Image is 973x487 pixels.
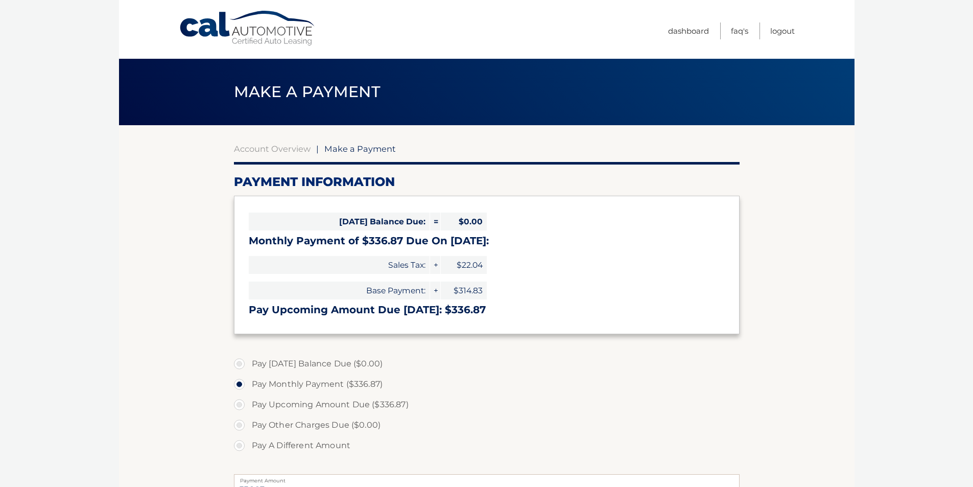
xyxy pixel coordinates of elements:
[430,282,440,299] span: +
[770,22,795,39] a: Logout
[316,144,319,154] span: |
[234,82,381,101] span: Make a Payment
[441,256,487,274] span: $22.04
[249,304,725,316] h3: Pay Upcoming Amount Due [DATE]: $336.87
[249,235,725,247] h3: Monthly Payment of $336.87 Due On [DATE]:
[249,256,430,274] span: Sales Tax:
[441,213,487,230] span: $0.00
[234,435,740,456] label: Pay A Different Amount
[249,282,430,299] span: Base Payment:
[234,474,740,482] label: Payment Amount
[234,174,740,190] h2: Payment Information
[179,10,317,47] a: Cal Automotive
[234,144,311,154] a: Account Overview
[324,144,396,154] span: Make a Payment
[234,415,740,435] label: Pay Other Charges Due ($0.00)
[731,22,748,39] a: FAQ's
[234,354,740,374] label: Pay [DATE] Balance Due ($0.00)
[430,213,440,230] span: =
[234,395,740,415] label: Pay Upcoming Amount Due ($336.87)
[441,282,487,299] span: $314.83
[430,256,440,274] span: +
[249,213,430,230] span: [DATE] Balance Due:
[234,374,740,395] label: Pay Monthly Payment ($336.87)
[668,22,709,39] a: Dashboard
